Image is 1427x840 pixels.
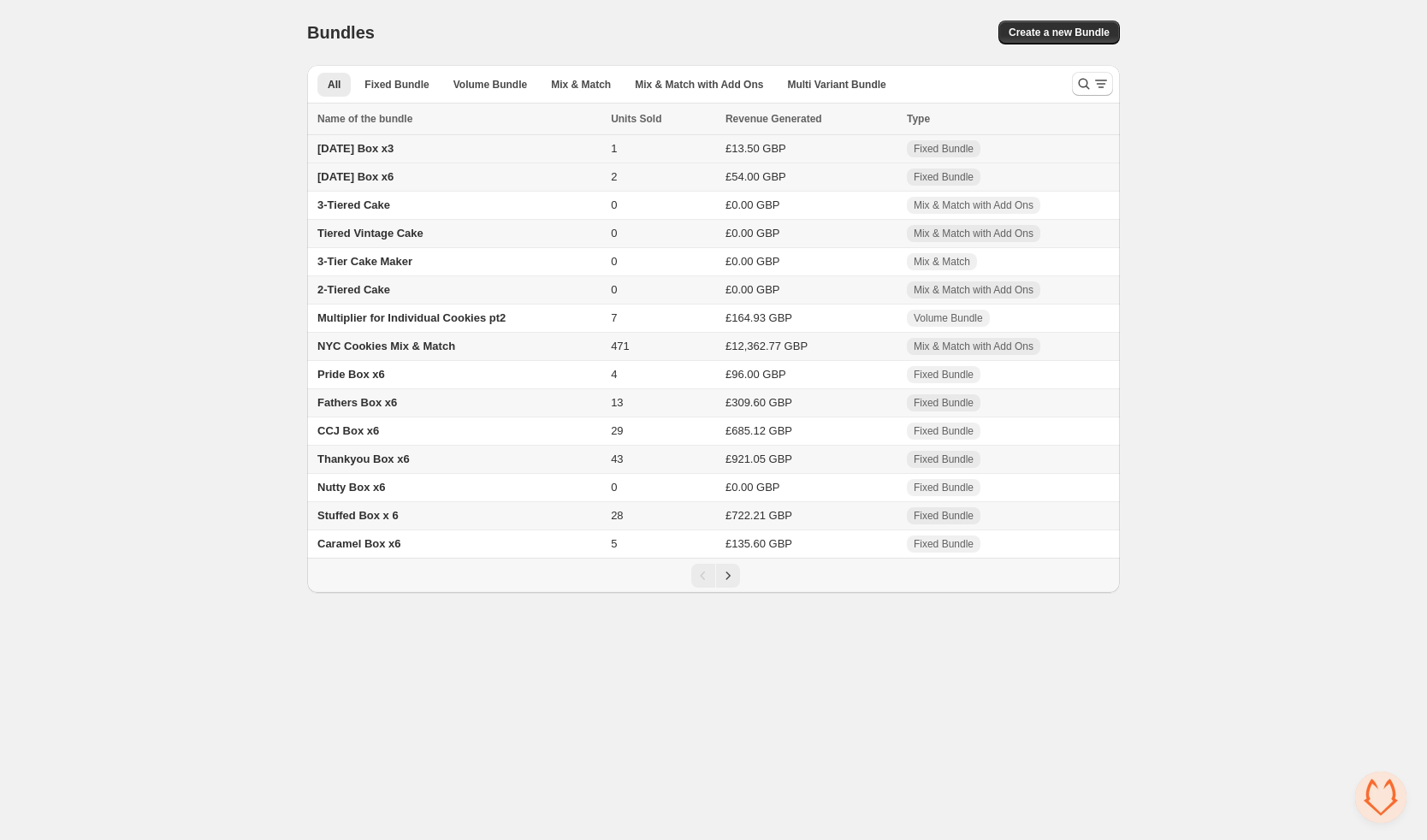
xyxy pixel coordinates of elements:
span: Tiered Vintage Cake [317,227,423,240]
button: Search and filter results [1072,72,1113,96]
span: 28 [611,509,623,522]
nav: Pagination [307,558,1120,593]
span: Mix & Match with Add Ons [914,227,1033,240]
span: Fixed Bundle [914,481,974,494]
span: £309.60 GBP [725,396,792,409]
span: Fixed Bundle [914,396,974,410]
span: Stuffed Box x 6 [317,509,399,522]
button: Units Sold [611,110,678,127]
span: 43 [611,453,623,465]
span: £685.12 GBP [725,424,792,437]
span: £722.21 GBP [725,509,792,522]
span: Nutty Box x6 [317,481,385,494]
span: 4 [611,368,617,381]
span: Fixed Bundle [914,509,974,523]
span: NYC Cookies Mix & Match [317,340,455,352]
div: Name of the bundle [317,110,601,127]
span: Fixed Bundle [914,537,974,551]
span: £0.00 GBP [725,227,780,240]
span: 3-Tiered Cake [317,198,390,211]
span: Mix & Match with Add Ons [914,283,1033,297]
span: £921.05 GBP [725,453,792,465]
span: £0.00 GBP [725,283,780,296]
span: 471 [611,340,630,352]
button: Next [716,564,740,588]
span: [DATE] Box x6 [317,170,394,183]
div: Type [907,110,1110,127]
span: Volume Bundle [914,311,983,325]
span: 2-Tiered Cake [317,283,390,296]
span: Volume Bundle [453,78,527,92]
span: 0 [611,481,617,494]
span: Mix & Match with Add Ons [635,78,763,92]
span: Fixed Bundle [914,170,974,184]
span: Fixed Bundle [914,368,974,382]
span: Create a new Bundle [1009,26,1110,39]
span: Multi Variant Bundle [787,78,885,92]
span: 5 [611,537,617,550]
span: £13.50 GBP [725,142,786,155]
span: £164.93 GBP [725,311,792,324]
span: Revenue Generated [725,110,822,127]
h1: Bundles [307,22,375,43]
button: Create a new Bundle [998,21,1120,44]
span: 0 [611,255,617,268]
span: Pride Box x6 [317,368,385,381]
span: Mix & Match [914,255,970,269]
span: £54.00 GBP [725,170,786,183]
span: Fixed Bundle [914,453,974,466]
span: £96.00 GBP [725,368,786,381]
span: Units Sold [611,110,661,127]
div: Open chat [1355,772,1406,823]
span: Fixed Bundle [914,424,974,438]
span: 2 [611,170,617,183]
button: Revenue Generated [725,110,839,127]
span: 1 [611,142,617,155]
span: Mix & Match [551,78,611,92]
span: £135.60 GBP [725,537,792,550]
span: Multiplier for Individual Cookies pt2 [317,311,506,324]
span: CCJ Box x6 [317,424,379,437]
span: £0.00 GBP [725,198,780,211]
span: All [328,78,340,92]
span: Mix & Match with Add Ons [914,340,1033,353]
span: Caramel Box x6 [317,537,401,550]
span: £12,362.77 GBP [725,340,808,352]
span: Fixed Bundle [364,78,429,92]
span: 29 [611,424,623,437]
span: £0.00 GBP [725,255,780,268]
span: Mix & Match with Add Ons [914,198,1033,212]
span: 0 [611,283,617,296]
span: 0 [611,198,617,211]
span: 0 [611,227,617,240]
span: 3-Tier Cake Maker [317,255,412,268]
span: Fathers Box x6 [317,396,397,409]
span: £0.00 GBP [725,481,780,494]
span: 13 [611,396,623,409]
span: Fixed Bundle [914,142,974,156]
span: 7 [611,311,617,324]
span: [DATE] Box x3 [317,142,394,155]
span: Thankyou Box x6 [317,453,410,465]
